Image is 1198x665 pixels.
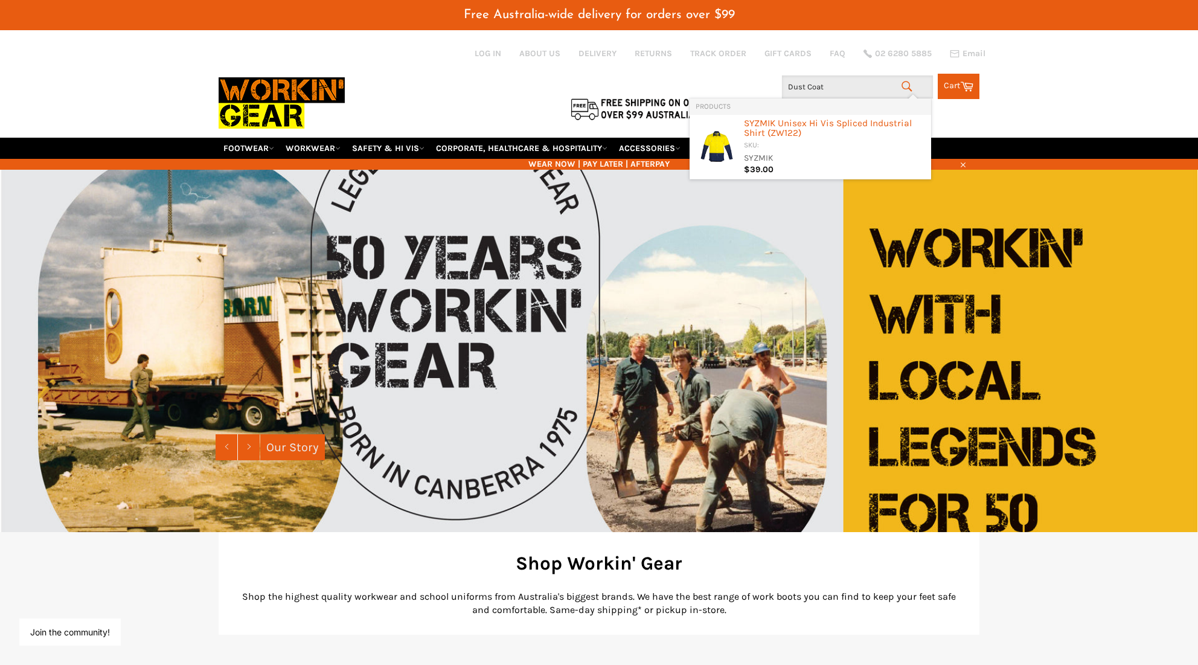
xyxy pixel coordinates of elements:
[764,48,812,59] a: GIFT CARDS
[219,138,279,159] a: FOOTWEAR
[950,49,985,59] a: Email
[237,590,961,617] p: Shop the highest quality workwear and school uniforms from Australia's biggest brands. We have th...
[744,152,925,165] div: SYZMIK
[347,138,429,159] a: SAFETY & HI VIS
[963,50,985,58] span: Email
[30,627,110,637] button: Join the community!
[744,140,925,152] div: SKU:
[875,50,932,58] span: 02 6280 5885
[614,138,685,159] a: ACCESSORIES
[690,98,931,114] li: Products
[863,50,932,58] a: 02 6280 5885
[878,118,897,129] b: dust
[690,48,746,59] a: TRACK ORDER
[744,164,774,175] span: $39.00
[237,550,961,576] h2: Shop Workin' Gear
[830,48,845,59] a: FAQ
[219,158,979,170] span: WEAR NOW | PAY LATER | AFTERPAY
[219,69,345,137] img: Workin Gear leaders in Workwear, Safety Boots, PPE, Uniforms. Australia's No.1 in Workwear
[475,48,501,59] a: Log in
[578,48,617,59] a: DELIVERY
[519,48,560,59] a: ABOUT US
[464,8,735,21] span: Free Australia-wide delivery for orders over $99
[699,120,734,171] img: ZW122_YellowNavy_F_200x.jpg
[938,74,979,99] a: Cart
[281,138,345,159] a: WORKWEAR
[569,96,720,121] img: Flat $9.95 shipping Australia wide
[260,434,325,460] a: Our Story
[690,114,931,180] li: Products: SYZMIK Unisex Hi Vis Spliced Industrial Shirt (ZW122)
[431,138,612,159] a: CORPORATE, HEALTHCARE & HOSPITALITY
[687,138,769,159] a: RE-WORKIN' GEAR
[744,118,925,141] div: SYZMIK Unisex Hi Vis Spliced In rial Shirt (ZW122)
[635,48,672,59] a: RETURNS
[782,75,933,98] input: Search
